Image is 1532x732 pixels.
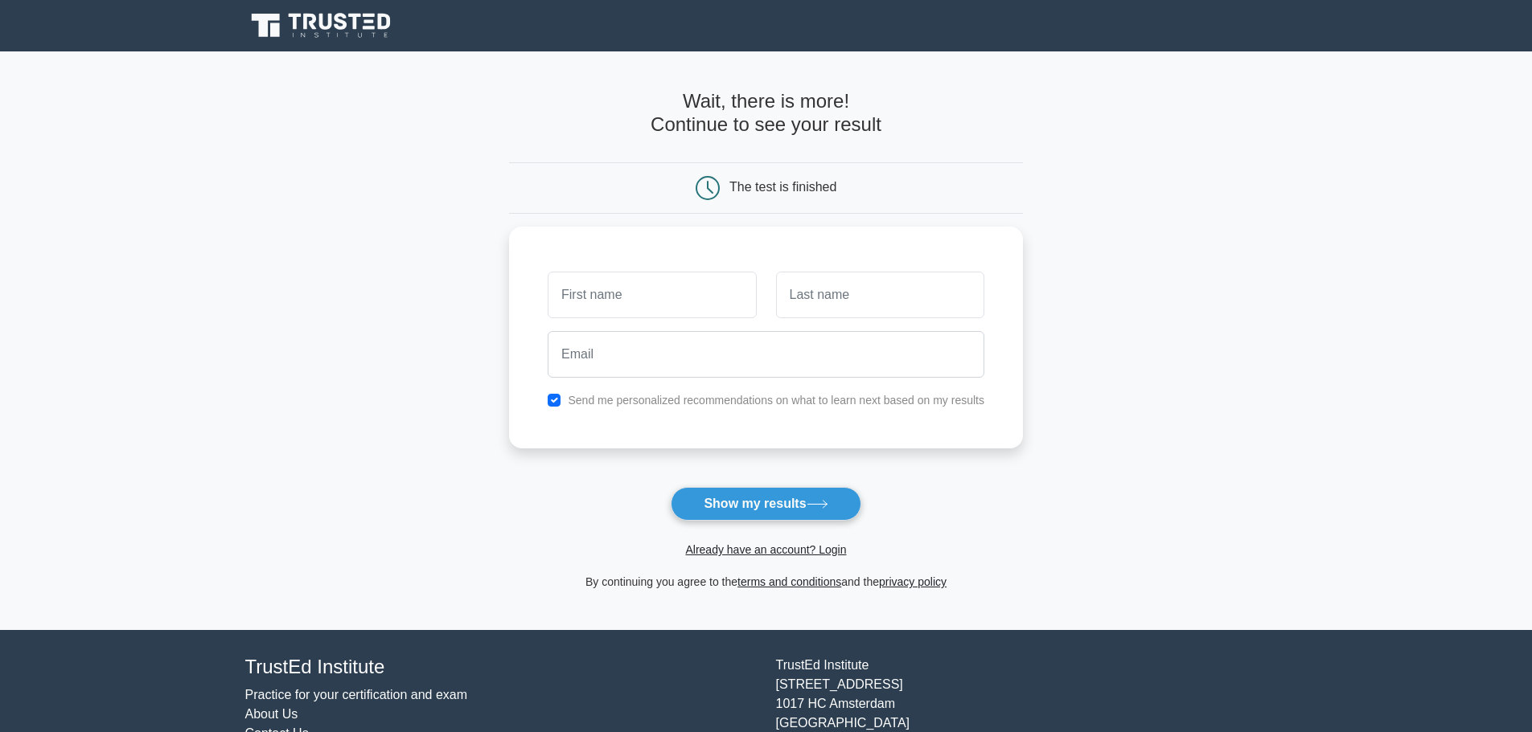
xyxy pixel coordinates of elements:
a: About Us [245,707,298,721]
button: Show my results [671,487,860,521]
div: By continuing you agree to the and the [499,572,1033,591]
a: Already have an account? Login [685,543,846,556]
a: privacy policy [879,575,947,588]
a: terms and conditions [737,575,841,588]
input: Email [548,331,984,378]
label: Send me personalized recommendations on what to learn next based on my results [568,394,984,407]
h4: TrustEd Institute [245,656,757,679]
input: Last name [776,272,984,318]
a: Practice for your certification and exam [245,688,468,701]
input: First name [548,272,756,318]
div: The test is finished [729,180,836,194]
h4: Wait, there is more! Continue to see your result [509,90,1023,137]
